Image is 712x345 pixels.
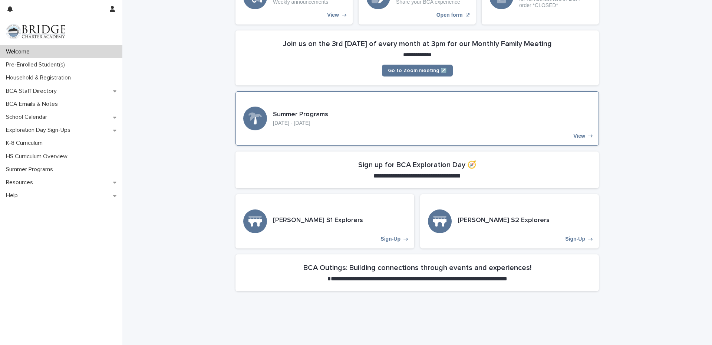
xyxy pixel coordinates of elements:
[382,65,453,77] a: Go to Zoom meeting ↗️
[3,74,77,81] p: Household & Registration
[273,111,328,119] h3: Summer Programs
[3,88,63,95] p: BCA Staff Directory
[420,194,599,248] a: Sign-Up
[327,12,339,18] p: View
[3,166,59,173] p: Summer Programs
[3,48,36,55] p: Welcome
[3,192,24,199] p: Help
[3,179,39,186] p: Resources
[565,236,585,242] p: Sign-Up
[235,194,414,248] a: Sign-Up
[273,217,363,225] h3: [PERSON_NAME] S1 Explorers
[3,153,73,160] p: HS Curriculum Overview
[3,127,76,134] p: Exploration Day Sign-Ups
[283,39,552,48] h2: Join us on the 3rd [DATE] of every month at 3pm for our Monthly Family Meeting
[380,236,400,242] p: Sign-Up
[436,12,463,18] p: Open form
[3,114,53,121] p: School Calendar
[458,217,550,225] h3: [PERSON_NAME] S2 Explorers
[3,61,71,68] p: Pre-Enrolled Student(s)
[303,263,531,272] h2: BCA Outings: Building connections through events and experiences!
[3,140,49,147] p: K-8 Curriculum
[573,133,585,139] p: View
[388,68,447,73] span: Go to Zoom meeting ↗️
[358,160,477,169] h2: Sign up for BCA Exploration Day 🧭
[6,24,65,39] img: V1C1m3IdTEidaUdm9Hs0
[235,91,599,146] a: View
[273,120,328,126] p: [DATE] - [DATE]
[3,101,64,108] p: BCA Emails & Notes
